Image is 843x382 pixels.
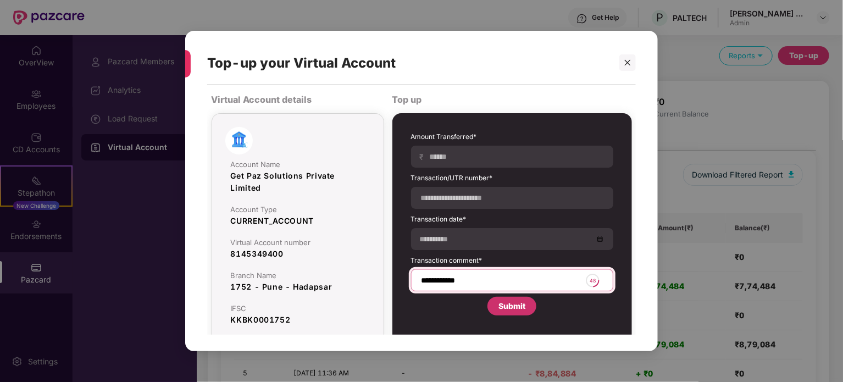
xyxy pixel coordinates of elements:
div: 1752 - Pune - Hadapsar [231,281,365,293]
div: KKBK0001752 [231,314,365,326]
div: Get Paz Solutions Private Limited [231,170,365,194]
span: ₹ [420,152,429,162]
div: Branch Name [231,271,365,280]
img: bank-image [225,127,253,154]
div: Top-up your Virtual Account [207,42,600,85]
span: close [624,59,631,67]
div: Submit [498,300,525,312]
div: 8145349400 [231,248,365,260]
text: 48 [590,278,596,284]
div: Top up [392,90,632,109]
label: Amount Transferred* [411,132,613,146]
div: Account Type [231,205,365,214]
div: CURRENT_ACCOUNT [231,215,365,227]
label: Transaction comment* [411,256,613,269]
div: Virtual Account details [212,90,384,109]
div: IFSC [231,304,365,313]
label: Transaction/UTR number* [411,173,613,187]
div: Virtual Account number [231,238,365,247]
div: Account Name [231,160,365,169]
label: Transaction date* [411,214,613,228]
